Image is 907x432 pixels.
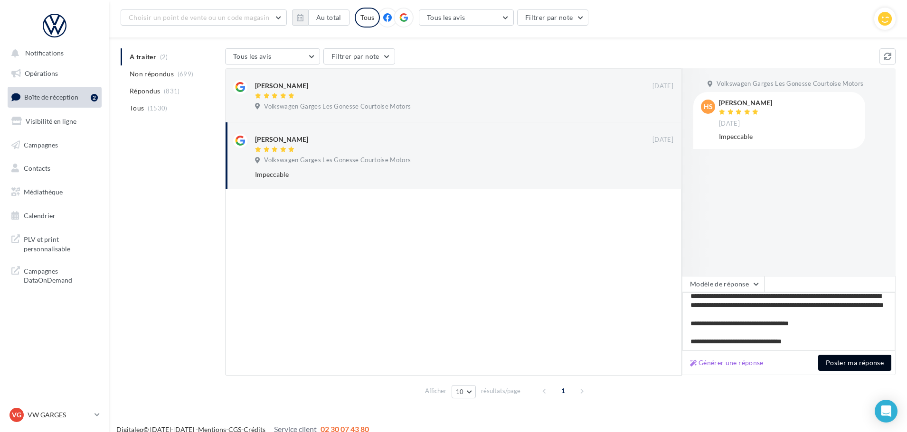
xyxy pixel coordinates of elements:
[130,69,174,79] span: Non répondus
[719,119,740,128] span: [DATE]
[24,93,78,101] span: Boîte de réception
[556,383,571,398] span: 1
[875,400,898,423] div: Open Intercom Messenger
[25,49,64,57] span: Notifications
[12,410,21,420] span: VG
[419,9,514,26] button: Tous les avis
[6,158,104,178] a: Contacts
[452,385,476,398] button: 10
[264,156,411,165] span: Volkswagen Garges Les Gonesse Courtoise Motors
[178,70,194,78] span: (699)
[225,48,320,64] button: Tous les avis
[255,81,308,91] div: [PERSON_NAME]
[24,233,98,253] span: PLV et print personnalisable
[24,211,56,220] span: Calendrier
[91,94,98,101] div: 2
[25,69,58,77] span: Opérations
[6,111,104,131] a: Visibilité en ligne
[264,102,411,111] span: Volkswagen Garges Les Gonesse Courtoise Motors
[233,52,272,60] span: Tous les avis
[427,13,465,21] span: Tous les avis
[456,388,464,395] span: 10
[355,8,380,28] div: Tous
[652,82,673,91] span: [DATE]
[686,357,767,368] button: Générer une réponse
[129,13,269,21] span: Choisir un point de vente ou un code magasin
[28,410,91,420] p: VW GARGES
[6,182,104,202] a: Médiathèque
[24,140,58,148] span: Campagnes
[255,135,308,144] div: [PERSON_NAME]
[292,9,350,26] button: Au total
[255,170,612,179] div: Impeccable
[6,64,104,83] a: Opérations
[717,80,863,88] span: Volkswagen Garges Les Gonesse Courtoise Motors
[164,87,180,95] span: (831)
[719,100,772,106] div: [PERSON_NAME]
[8,406,102,424] a: VG VW GARGES
[148,104,168,112] span: (1530)
[6,229,104,257] a: PLV et print personnalisable
[6,206,104,226] a: Calendrier
[704,102,713,111] span: hs
[6,135,104,155] a: Campagnes
[24,188,63,196] span: Médiathèque
[682,276,765,292] button: Modèle de réponse
[425,386,446,395] span: Afficher
[818,355,891,371] button: Poster ma réponse
[130,103,144,113] span: Tous
[517,9,589,26] button: Filtrer par note
[308,9,350,26] button: Au total
[6,261,104,289] a: Campagnes DataOnDemand
[323,48,395,64] button: Filtrer par note
[719,132,858,141] div: Impeccable
[6,87,104,107] a: Boîte de réception2
[130,86,161,96] span: Répondus
[26,117,76,125] span: Visibilité en ligne
[652,136,673,144] span: [DATE]
[24,164,50,172] span: Contacts
[481,386,520,395] span: résultats/page
[121,9,287,26] button: Choisir un point de vente ou un code magasin
[24,265,98,285] span: Campagnes DataOnDemand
